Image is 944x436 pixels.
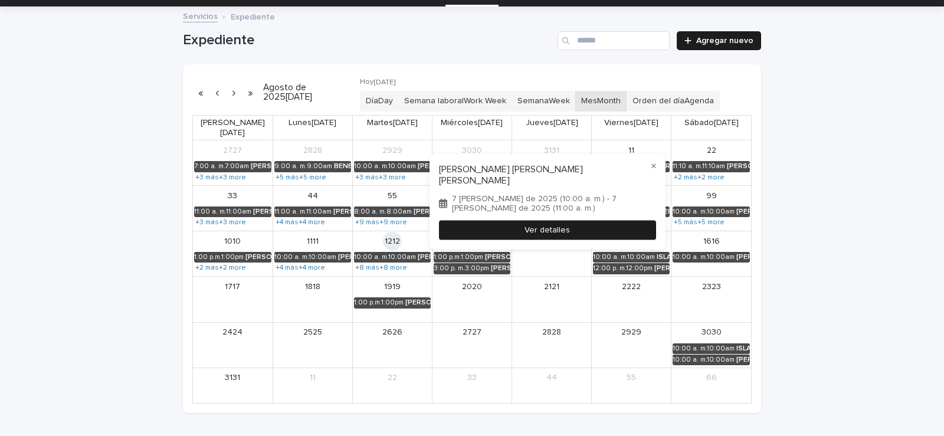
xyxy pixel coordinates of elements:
[439,221,656,240] button: Ver detalles
[439,165,583,185] font: [PERSON_NAME] [PERSON_NAME] [PERSON_NAME]
[525,226,570,234] font: Ver detalles
[651,160,657,172] font: ×
[647,159,661,173] button: Cerrar ventana emergente
[452,194,617,212] font: 7 [PERSON_NAME] de 2025 (10:00 a. m.) - 7 [PERSON_NAME] de 2025 (11:00 a. m.)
